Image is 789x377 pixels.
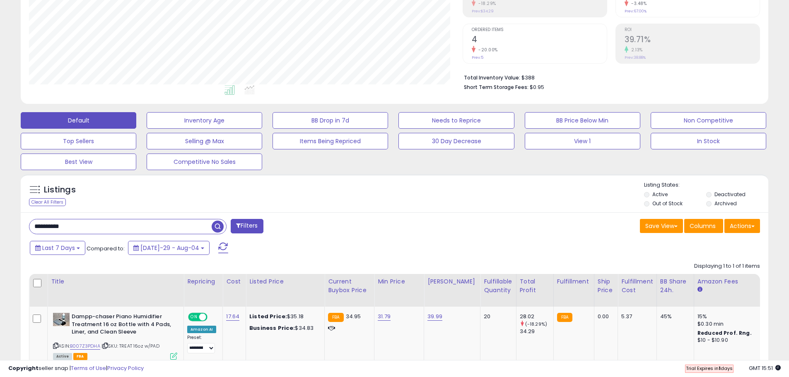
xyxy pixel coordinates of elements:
[749,364,781,372] span: 2025-08-12 15:51 GMT
[21,112,136,129] button: Default
[107,364,144,372] a: Privacy Policy
[189,314,199,321] span: ON
[226,277,242,286] div: Cost
[427,277,477,286] div: [PERSON_NAME]
[475,0,496,7] small: -18.29%
[686,365,733,372] span: Trial Expires in days
[621,277,653,295] div: Fulfillment Cost
[231,219,263,233] button: Filters
[249,312,287,320] b: Listed Price:
[427,312,442,321] a: 39.99
[640,219,683,233] button: Save View
[249,324,318,332] div: $34.83
[140,244,199,252] span: [DATE]-29 - Aug-04
[472,9,494,14] small: Prev: $34.29
[87,245,125,252] span: Compared to:
[42,244,75,252] span: Last 7 Days
[53,313,70,326] img: 51Tt3CbciSL._SL40_.jpg
[660,313,688,320] div: 45%
[21,133,136,149] button: Top Sellers
[628,0,647,7] small: -3.48%
[697,277,769,286] div: Amazon Fees
[464,84,528,91] b: Short Term Storage Fees:
[598,277,614,295] div: Ship Price
[187,326,216,333] div: Amazon AI
[652,191,668,198] label: Active
[29,198,66,206] div: Clear All Filters
[346,312,361,320] span: 34.95
[484,313,509,320] div: 20
[690,222,716,230] span: Columns
[464,74,520,81] b: Total Inventory Value:
[644,181,768,189] p: Listing States:
[187,335,216,353] div: Preset:
[520,277,550,295] div: Total Profit
[273,133,388,149] button: Items Being Repriced
[464,72,754,82] li: $388
[249,277,321,286] div: Listed Price
[628,47,643,53] small: 2.13%
[206,314,220,321] span: OFF
[684,219,723,233] button: Columns
[72,313,172,338] b: Dampp-chaser Piano Humidifier Treatment 16 oz Bottle with 4 Pads, Liner, and Clean Sleeve
[520,328,553,335] div: 34.29
[625,9,647,14] small: Prev: 67.00%
[625,35,760,46] h2: 39.71%
[187,277,219,286] div: Repricing
[249,313,318,320] div: $35.18
[147,112,262,129] button: Inventory Age
[525,321,547,327] small: (-18.29%)
[73,353,87,360] span: FBA
[719,365,721,372] b: 1
[398,112,514,129] button: Needs to Reprice
[714,200,737,207] label: Archived
[44,184,76,196] h5: Listings
[694,262,760,270] div: Displaying 1 to 1 of 1 items
[128,241,210,255] button: [DATE]-29 - Aug-04
[51,277,180,286] div: Title
[621,313,650,320] div: 5.37
[660,277,690,295] div: BB Share 24h.
[697,286,702,293] small: Amazon Fees.
[147,133,262,149] button: Selling @ Max
[226,312,239,321] a: 17.64
[8,364,39,372] strong: Copyright
[525,133,640,149] button: View 1
[652,200,683,207] label: Out of Stock
[328,313,343,322] small: FBA
[697,313,766,320] div: 15%
[53,353,72,360] span: All listings currently available for purchase on Amazon
[53,313,177,359] div: ASIN:
[378,277,420,286] div: Min Price
[697,320,766,328] div: $0.30 min
[625,28,760,32] span: ROI
[724,219,760,233] button: Actions
[651,112,766,129] button: Non Competitive
[525,112,640,129] button: BB Price Below Min
[328,277,371,295] div: Current Buybox Price
[249,324,295,332] b: Business Price:
[475,47,498,53] small: -20.00%
[30,241,85,255] button: Last 7 Days
[530,83,544,91] span: $0.95
[714,191,746,198] label: Deactivated
[378,312,391,321] a: 31.79
[71,364,106,372] a: Terms of Use
[8,365,144,372] div: seller snap | |
[147,154,262,170] button: Competitive No Sales
[697,329,752,336] b: Reduced Prof. Rng.
[70,343,100,350] a: B007Z3PDHA
[472,28,607,32] span: Ordered Items
[625,55,646,60] small: Prev: 38.88%
[697,337,766,344] div: $10 - $10.90
[651,133,766,149] button: In Stock
[557,313,572,322] small: FBA
[557,277,591,286] div: Fulfillment
[101,343,159,349] span: | SKU: TREAT 16oz w/PAD
[472,55,483,60] small: Prev: 5
[598,313,611,320] div: 0.00
[472,35,607,46] h2: 4
[21,154,136,170] button: Best View
[520,313,553,320] div: 28.02
[273,112,388,129] button: BB Drop in 7d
